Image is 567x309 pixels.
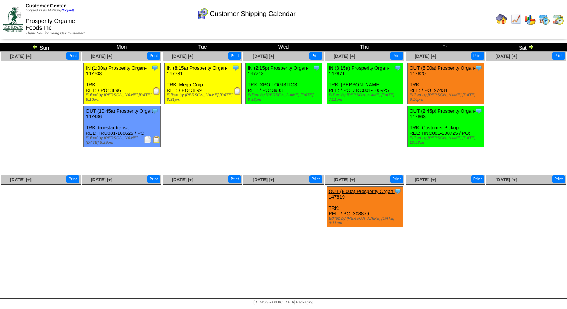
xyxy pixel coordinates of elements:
img: Receiving Document [234,87,241,95]
img: Tooltip [475,64,482,72]
img: Bill of Lading [153,136,160,143]
a: [DATE] [+] [91,54,112,59]
div: Edited by [PERSON_NAME] [DATE] 10:58pm [410,136,484,145]
a: [DATE] [+] [172,177,193,182]
button: Print [390,52,403,60]
a: [DATE] [+] [496,54,517,59]
div: Edited by [PERSON_NAME] [DATE] 5:29pm [86,136,160,145]
img: graph.gif [524,13,536,25]
div: TRK: Customer Pickup REL: HNC001-100725 / PO: [407,106,484,147]
button: Print [390,175,403,183]
button: Print [228,175,241,183]
div: Edited by [PERSON_NAME] [DATE] 8:33pm [248,93,322,102]
a: IN (8:15a) Prosperity Organ-147871 [329,65,390,76]
button: Print [228,52,241,60]
a: [DATE] [+] [496,177,517,182]
a: [DATE] [+] [334,54,355,59]
div: Edited by [PERSON_NAME] [DATE] 8:31pm [167,93,241,102]
td: Mon [81,43,162,51]
td: Thu [324,43,405,51]
button: Print [552,52,565,60]
a: OUT (10:45a) Prosperity Organ-147436 [86,108,154,119]
td: Sat [486,43,567,51]
a: [DATE] [+] [414,177,436,182]
span: [DEMOGRAPHIC_DATA] Packaging [253,300,313,305]
img: Tooltip [394,64,402,72]
button: Print [471,175,484,183]
a: OUT (6:00a) Prosperity Organ-147820 [410,65,476,76]
img: Tooltip [394,187,402,195]
div: TRK: [PERSON_NAME] REL: / PO: ZRC001-100925 [327,63,403,104]
div: Edited by [PERSON_NAME] [DATE] 9:10pm [410,93,484,102]
img: Tooltip [151,64,158,72]
a: [DATE] [+] [414,54,436,59]
button: Print [309,52,322,60]
img: Receiving Document [153,87,160,95]
td: Wed [243,43,324,51]
div: TRK: truestar transit REL: TRU001-100625 / PO: [84,106,161,147]
button: Print [66,175,79,183]
img: Tooltip [232,64,239,72]
img: Packing Slip [144,136,151,143]
a: [DATE] [+] [10,54,32,59]
img: calendarinout.gif [552,13,564,25]
a: [DATE] [+] [91,177,112,182]
button: Print [471,52,484,60]
div: Edited by [PERSON_NAME] [DATE] 7:01pm [329,93,403,102]
div: TRK: Mega Corp REL: / PO: 3899 [165,63,242,104]
span: Thank You for Being Our Customer! [26,31,85,36]
a: [DATE] [+] [253,54,274,59]
a: IN (8:15a) Prosperity Organ-147731 [167,65,227,76]
div: TRK: REL: / PO: 3896 [84,63,161,104]
img: calendarcustomer.gif [197,8,209,20]
div: Edited by [PERSON_NAME] [DATE] 9:11pm [329,216,403,225]
a: IN (2:15p) Prosperity Organ-147748 [248,65,308,76]
button: Print [147,52,160,60]
img: arrowright.gif [528,44,534,50]
a: [DATE] [+] [172,54,193,59]
button: Print [147,175,160,183]
a: [DATE] [+] [10,177,32,182]
img: Tooltip [475,107,482,114]
a: IN (1:00a) Prosperity Organ-147708 [86,65,147,76]
button: Print [66,52,79,60]
span: Prosperity Organic Foods Inc [26,18,75,31]
a: OUT (6:00a) Prosperity Organ-147819 [329,189,395,200]
img: ZoRoCo_Logo(Green%26Foil)%20jpg.webp [3,7,23,31]
div: Edited by [PERSON_NAME] [DATE] 9:16pm [86,93,160,102]
a: OUT (2:45p) Prosperity Organ-147863 [410,108,476,119]
a: [DATE] [+] [334,177,355,182]
img: Tooltip [313,64,320,72]
td: Tue [162,43,243,51]
img: calendarprod.gif [538,13,550,25]
td: Sun [0,43,81,51]
img: home.gif [496,13,508,25]
span: Customer Center [26,3,66,9]
div: TRK: REL: / PO: 308879 [327,187,403,227]
div: TRK: XPO LOGISTICS REL: / PO: 3903 [246,63,322,104]
button: Print [552,175,565,183]
img: Tooltip [151,107,158,114]
img: arrowleft.gif [32,44,38,50]
td: Fri [405,43,486,51]
a: (logout) [62,9,74,13]
span: Customer Shipping Calendar [210,10,295,18]
span: Logged in as Mshippy [26,9,74,13]
a: [DATE] [+] [253,177,274,182]
button: Print [309,175,322,183]
div: TRK: REL: / PO: 97434 [407,63,484,104]
img: line_graph.gif [510,13,522,25]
